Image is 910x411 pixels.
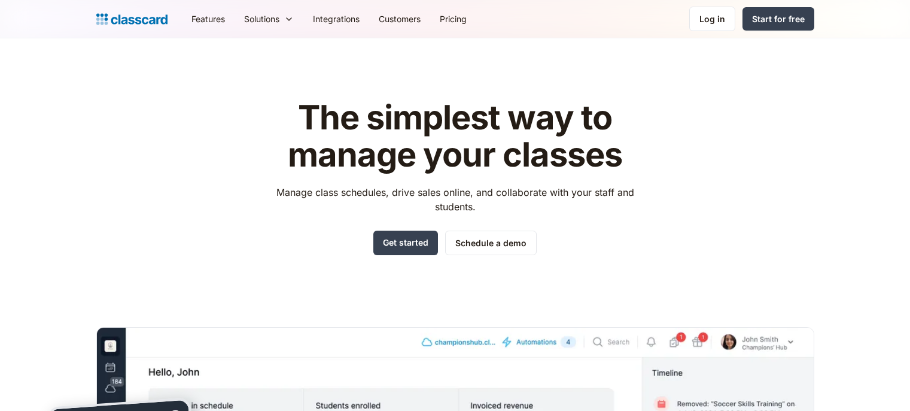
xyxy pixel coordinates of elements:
[244,13,279,25] div: Solutions
[96,11,168,28] a: home
[699,13,725,25] div: Log in
[445,231,537,255] a: Schedule a demo
[182,5,235,32] a: Features
[265,185,645,214] p: Manage class schedules, drive sales online, and collaborate with your staff and students.
[303,5,369,32] a: Integrations
[373,231,438,255] a: Get started
[235,5,303,32] div: Solutions
[369,5,430,32] a: Customers
[742,7,814,31] a: Start for free
[689,7,735,31] a: Log in
[752,13,805,25] div: Start for free
[430,5,476,32] a: Pricing
[265,99,645,173] h1: The simplest way to manage your classes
